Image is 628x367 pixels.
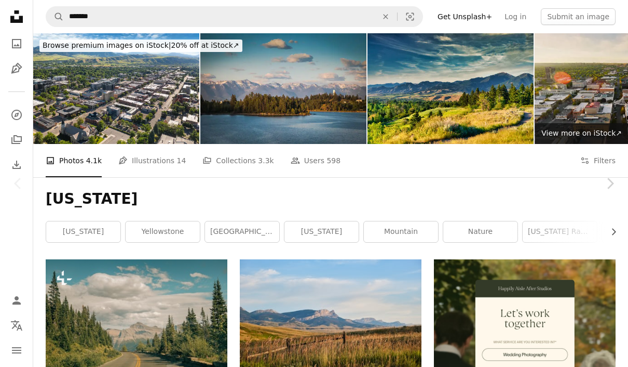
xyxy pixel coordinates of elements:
button: Visual search [398,7,422,27]
a: Collections [6,129,27,150]
a: Collections 3.3k [202,144,274,177]
a: [US_STATE] ranch [523,221,597,242]
a: Explore [6,104,27,125]
a: yellowstone [126,221,200,242]
button: Submit an image [541,8,616,25]
button: Clear [374,7,397,27]
a: a road with trees and a mountain in the background [46,316,227,325]
span: 20% off at iStock ↗ [43,41,239,49]
img: Bozeman Montana [33,33,199,144]
a: [GEOGRAPHIC_DATA] [205,221,279,242]
h1: [US_STATE] [46,190,616,208]
a: [US_STATE] [46,221,120,242]
a: Log in / Sign up [6,290,27,311]
span: 14 [177,155,186,166]
button: Menu [6,340,27,361]
span: View more on iStock ↗ [541,129,622,137]
a: Next [592,134,628,233]
a: green grass field near brown mountain under blue sky during daytime [240,316,421,325]
button: Search Unsplash [46,7,64,27]
a: Get Unsplash+ [431,8,498,25]
a: Illustrations [6,58,27,79]
span: 3.3k [258,155,274,166]
a: [US_STATE] [284,221,359,242]
img: Stunning scenic mountain ranges and nature area in Montana summertime [367,33,534,144]
a: mountain [364,221,438,242]
span: 598 [326,155,340,166]
a: Photos [6,33,27,54]
a: nature [443,221,517,242]
a: Log in [498,8,533,25]
img: Flathead Lake Overlook [200,33,366,144]
a: Browse premium images on iStock|20% off at iStock↗ [33,33,249,58]
button: Filters [580,144,616,177]
button: Language [6,315,27,336]
a: View more on iStock↗ [535,123,628,144]
span: Browse premium images on iStock | [43,41,171,49]
a: Users 598 [291,144,340,177]
a: Illustrations 14 [118,144,186,177]
form: Find visuals sitewide [46,6,423,27]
